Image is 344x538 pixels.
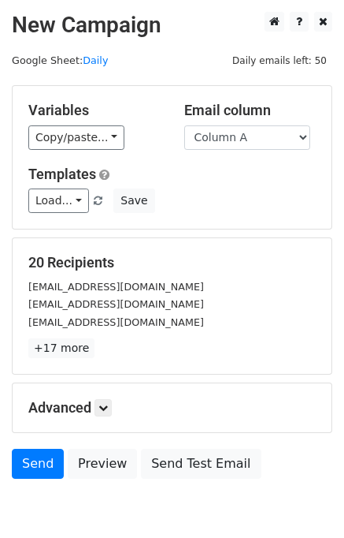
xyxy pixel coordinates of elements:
[12,54,108,66] small: Google Sheet:
[83,54,108,66] a: Daily
[227,52,332,69] span: Daily emails left: 50
[12,449,64,479] a: Send
[28,316,204,328] small: [EMAIL_ADDRESS][DOMAIN_NAME]
[28,298,204,310] small: [EMAIL_ADDRESS][DOMAIN_NAME]
[28,281,204,293] small: [EMAIL_ADDRESS][DOMAIN_NAME]
[28,125,124,150] a: Copy/paste...
[28,254,316,271] h5: 20 Recipients
[12,12,332,39] h2: New Campaign
[265,462,344,538] iframe: Chat Widget
[141,449,261,479] a: Send Test Email
[227,54,332,66] a: Daily emails left: 50
[28,338,94,358] a: +17 more
[184,102,316,119] h5: Email column
[28,399,316,417] h5: Advanced
[28,102,161,119] h5: Variables
[113,189,154,213] button: Save
[28,166,96,182] a: Templates
[68,449,137,479] a: Preview
[28,189,89,213] a: Load...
